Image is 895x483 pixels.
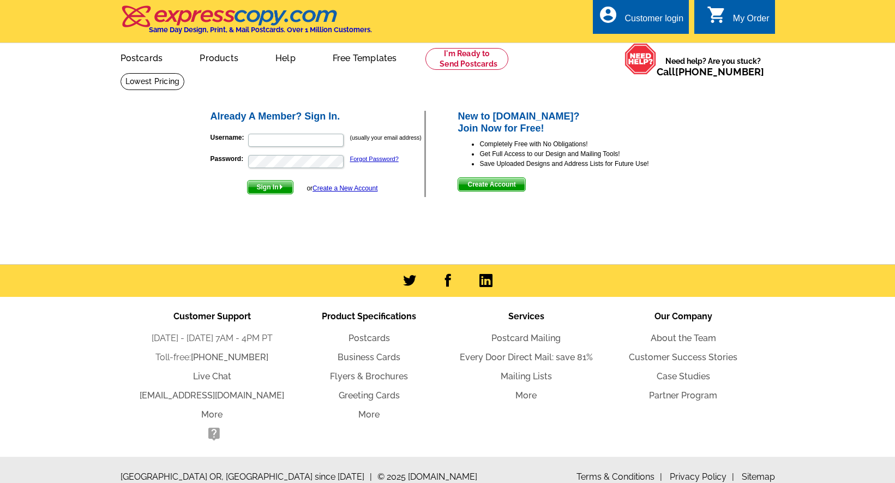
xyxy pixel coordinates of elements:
[338,352,400,362] a: Business Cards
[313,184,377,192] a: Create a New Account
[140,390,284,401] a: [EMAIL_ADDRESS][DOMAIN_NAME]
[211,133,247,142] label: Username:
[598,5,618,25] i: account_circle
[458,177,525,192] button: Create Account
[657,371,710,381] a: Case Studies
[501,371,552,381] a: Mailing Lists
[248,181,293,194] span: Sign In
[479,149,686,159] li: Get Full Access to our Design and Mailing Tools!
[460,352,593,362] a: Every Door Direct Mail: save 81%
[121,13,372,34] a: Same Day Design, Print, & Mail Postcards. Over 1 Million Customers.
[651,333,716,343] a: About the Team
[330,371,408,381] a: Flyers & Brochures
[515,390,537,401] a: More
[598,12,683,26] a: account_circle Customer login
[315,44,415,70] a: Free Templates
[491,333,561,343] a: Postcard Mailing
[211,111,425,123] h2: Already A Member? Sign In.
[675,66,764,77] a: [PHONE_NUMBER]
[629,352,737,362] a: Customer Success Stories
[191,352,268,362] a: [PHONE_NUMBER]
[458,111,686,134] h2: New to [DOMAIN_NAME]? Join Now for Free!
[350,156,399,162] a: Forgot Password?
[279,184,284,189] img: button-next-arrow-white.png
[479,139,686,149] li: Completely Free with No Obligations!
[733,14,770,29] div: My Order
[211,154,247,164] label: Password:
[576,472,662,482] a: Terms & Conditions
[350,134,422,141] small: (usually your email address)
[657,66,764,77] span: Call
[654,311,712,321] span: Our Company
[322,311,416,321] span: Product Specifications
[624,14,683,29] div: Customer login
[182,44,256,70] a: Products
[149,26,372,34] h4: Same Day Design, Print, & Mail Postcards. Over 1 Million Customers.
[307,183,377,193] div: or
[103,44,181,70] a: Postcards
[707,12,770,26] a: shopping_cart My Order
[479,159,686,169] li: Save Uploaded Designs and Address Lists for Future Use!
[201,409,223,420] a: More
[657,56,770,77] span: Need help? Are you stuck?
[670,472,734,482] a: Privacy Policy
[193,371,231,381] a: Live Chat
[707,5,726,25] i: shopping_cart
[742,472,775,482] a: Sitemap
[508,311,544,321] span: Services
[134,332,291,345] li: [DATE] - [DATE] 7AM - 4PM PT
[458,178,525,191] span: Create Account
[624,43,657,75] img: help
[339,390,400,401] a: Greeting Cards
[358,409,380,420] a: More
[134,351,291,364] li: Toll-free:
[349,333,390,343] a: Postcards
[258,44,313,70] a: Help
[173,311,251,321] span: Customer Support
[247,180,293,194] button: Sign In
[649,390,717,401] a: Partner Program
